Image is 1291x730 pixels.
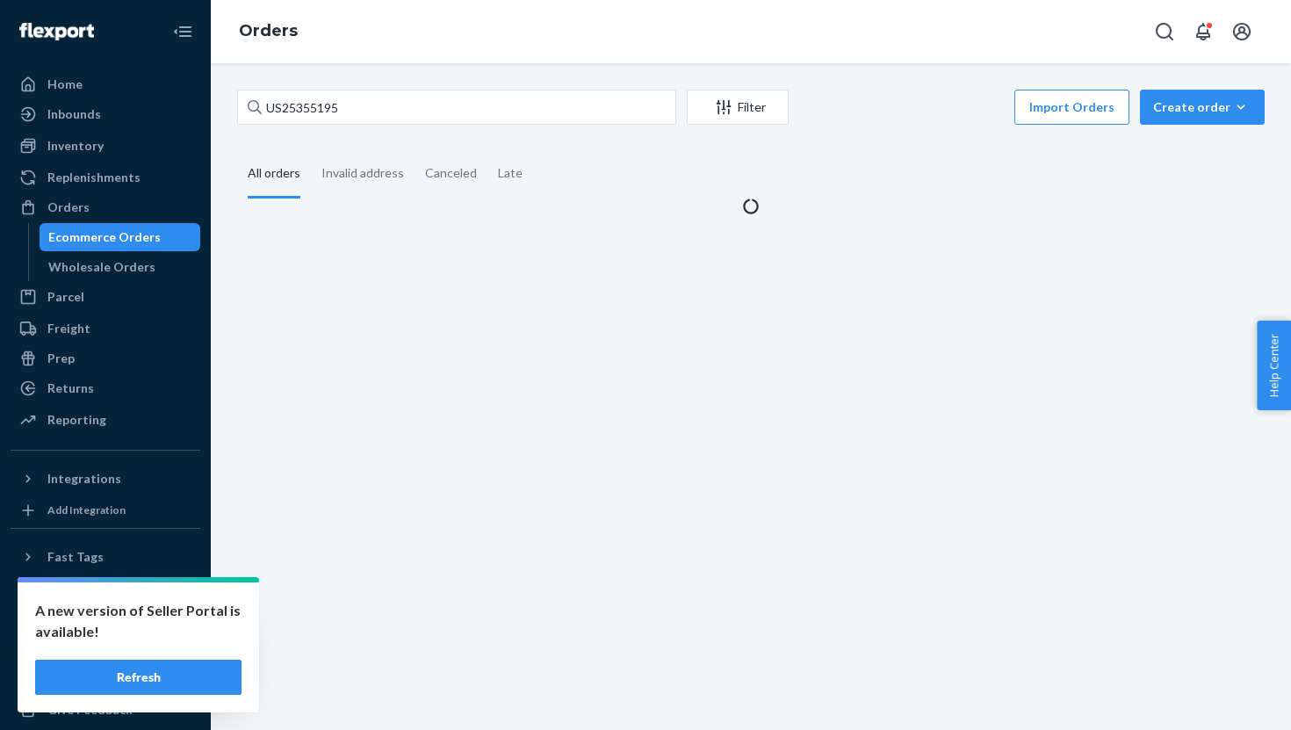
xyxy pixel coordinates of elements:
a: Home [11,70,200,98]
button: Open Search Box [1147,14,1182,49]
div: Orders [47,199,90,216]
button: Filter [687,90,789,125]
a: Replenishments [11,163,200,192]
a: Ecommerce Orders [40,223,201,251]
button: Create order [1140,90,1265,125]
a: Returns [11,374,200,402]
a: Prep [11,344,200,372]
a: Settings [11,606,200,634]
a: Talk to Support [11,636,200,664]
a: Add Integration [11,500,200,521]
div: Replenishments [47,169,141,186]
div: Parcel [47,288,84,306]
button: Integrations [11,465,200,493]
div: Inventory [47,137,104,155]
div: Filter [688,98,788,116]
div: Invalid address [321,150,404,196]
button: Open notifications [1186,14,1221,49]
a: Add Fast Tag [11,578,200,599]
div: Ecommerce Orders [48,228,161,246]
a: Inbounds [11,100,200,128]
button: Fast Tags [11,543,200,571]
a: Parcel [11,283,200,311]
div: Prep [47,350,75,367]
a: Freight [11,314,200,343]
button: Help Center [1257,321,1291,410]
button: Close Navigation [165,14,200,49]
div: Late [498,150,523,196]
input: Search orders [237,90,676,125]
div: Fast Tags [47,548,104,566]
button: Import Orders [1014,90,1129,125]
div: Create order [1153,98,1251,116]
a: Orders [11,193,200,221]
div: Inbounds [47,105,101,123]
a: Inventory [11,132,200,160]
a: Reporting [11,406,200,434]
a: Orders [239,21,298,40]
div: Reporting [47,411,106,429]
div: Freight [47,320,90,337]
div: Returns [47,379,94,397]
button: Refresh [35,660,242,695]
img: Flexport logo [19,23,94,40]
a: Wholesale Orders [40,253,201,281]
div: Add Integration [47,502,126,517]
div: All orders [248,150,300,199]
div: Home [47,76,83,93]
ol: breadcrumbs [225,6,312,57]
a: Help Center [11,666,200,694]
button: Open account menu [1224,14,1259,49]
p: A new version of Seller Portal is available! [35,600,242,642]
div: Integrations [47,470,121,488]
button: Give Feedback [11,696,200,724]
div: Wholesale Orders [48,258,155,276]
div: Canceled [425,150,477,196]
